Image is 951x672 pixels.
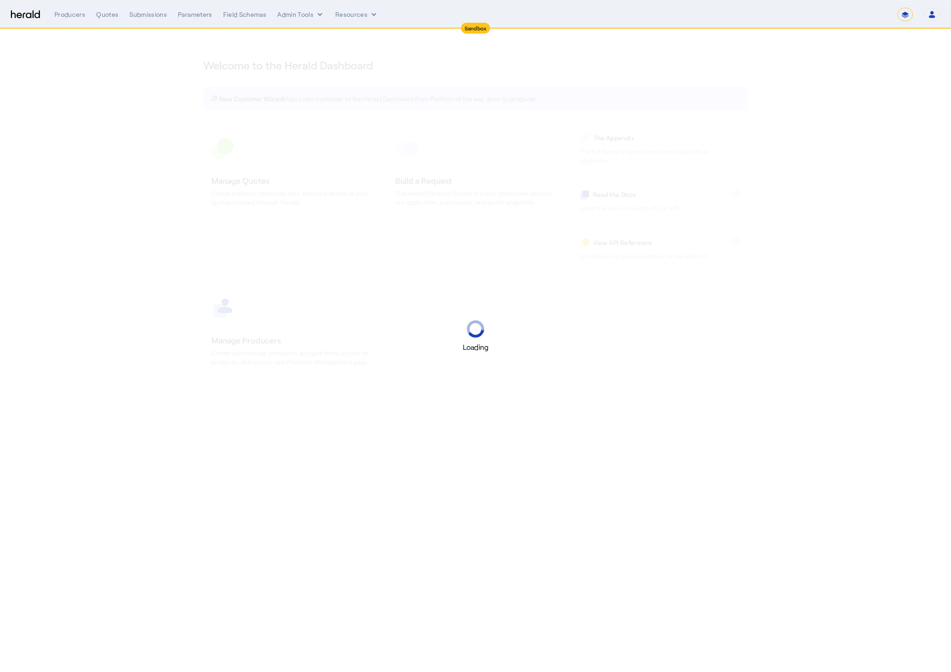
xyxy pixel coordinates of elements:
[129,10,167,19] div: Submissions
[277,10,324,19] button: internal dropdown menu
[54,10,85,19] div: Producers
[11,10,40,19] img: Herald Logo
[178,10,212,19] div: Parameters
[461,23,490,34] div: Sandbox
[96,10,118,19] div: Quotes
[223,10,267,19] div: Field Schemas
[335,10,378,19] button: Resources dropdown menu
